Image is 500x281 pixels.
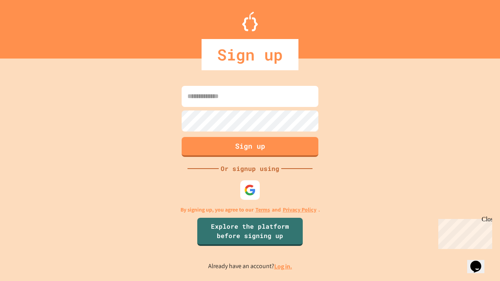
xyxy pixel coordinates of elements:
[180,206,320,214] p: By signing up, you agree to our and .
[208,261,292,271] p: Already have an account?
[202,39,298,70] div: Sign up
[197,218,303,246] a: Explore the platform before signing up
[242,12,258,31] img: Logo.svg
[274,262,292,270] a: Log in.
[435,216,492,249] iframe: chat widget
[219,164,281,173] div: Or signup using
[255,206,270,214] a: Terms
[467,250,492,273] iframe: chat widget
[182,137,318,157] button: Sign up
[3,3,54,50] div: Chat with us now!Close
[283,206,316,214] a: Privacy Policy
[244,184,256,196] img: google-icon.svg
